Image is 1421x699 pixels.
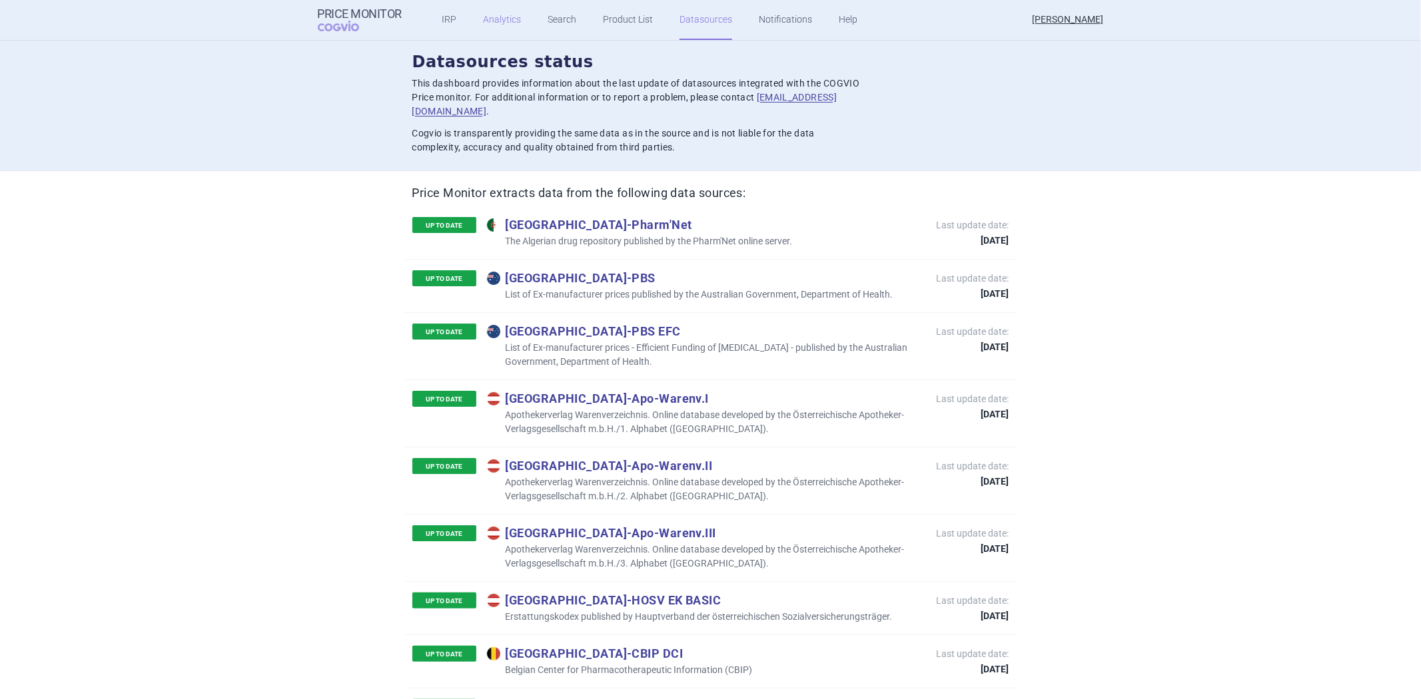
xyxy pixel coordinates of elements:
[937,325,1009,351] p: Last update date:
[487,610,893,624] p: Erstattungskodex published by Hauptverband der österreichischen Sozialversicherungsträger.
[937,236,1009,245] strong: [DATE]
[412,592,476,608] p: UP TO DATE
[937,477,1009,486] strong: [DATE]
[487,594,500,607] img: Austria
[318,7,402,21] strong: Price Monitor
[937,664,1009,674] strong: [DATE]
[487,459,500,473] img: Austria
[487,475,923,503] p: Apothekerverlag Warenverzeichnis. Online database developed by the Österreichische Apotheker-Verl...
[487,592,893,607] p: [GEOGRAPHIC_DATA] - HOSV EK BASIC
[487,543,923,571] p: Apothekerverlag Warenverzeichnis. Online database developed by the Österreichische Apotheker-Verl...
[487,217,793,232] p: [GEOGRAPHIC_DATA] - Pharm'Net
[487,647,500,660] img: Belgium
[937,611,1009,620] strong: [DATE]
[412,92,837,116] a: [EMAIL_ADDRESS][DOMAIN_NAME]
[937,594,1009,620] p: Last update date:
[412,126,860,154] p: Cogvio is transparently providing the same data as in the source and is not liable for the data c...
[487,663,753,677] p: Belgian Center for Pharmacotherapeutic Information (CBIP)
[937,342,1009,351] strong: [DATE]
[937,392,1009,419] p: Last update date:
[487,324,923,338] p: [GEOGRAPHIC_DATA] - PBS EFC
[937,272,1009,298] p: Last update date:
[487,218,500,232] img: Algeria
[487,341,923,369] p: List of Ex-manufacturer prices - Efficient Funding of [MEDICAL_DATA] - published by the Australia...
[318,21,378,31] span: COGVIO
[487,272,500,285] img: Australia
[487,270,893,285] p: [GEOGRAPHIC_DATA] - PBS
[487,408,923,436] p: Apothekerverlag Warenverzeichnis. Online database developed by the Österreichische Apotheker-Verl...
[487,458,923,473] p: [GEOGRAPHIC_DATA] - Apo-Warenv.II
[412,217,476,233] p: UP TO DATE
[487,392,500,405] img: Austria
[412,391,476,407] p: UP TO DATE
[487,527,500,540] img: Austria
[412,51,1009,74] h2: Datasources status
[412,458,476,474] p: UP TO DATE
[412,270,476,286] p: UP TO DATE
[318,7,402,33] a: Price MonitorCOGVIO
[487,646,753,660] p: [GEOGRAPHIC_DATA] - CBIP DCI
[412,324,476,340] p: UP TO DATE
[937,544,1009,553] strong: [DATE]
[487,525,923,540] p: [GEOGRAPHIC_DATA] - Apo-Warenv.III
[937,527,1009,553] p: Last update date:
[412,77,860,118] p: This dashboard provides information about the last update of datasources integrated with the COGV...
[487,325,500,338] img: Australia
[937,409,1009,419] strong: [DATE]
[412,184,1009,201] h2: Price Monitor extracts data from the following data sources:
[937,218,1009,245] p: Last update date:
[937,459,1009,486] p: Last update date:
[487,391,923,405] p: [GEOGRAPHIC_DATA] - Apo-Warenv.I
[412,646,476,662] p: UP TO DATE
[412,525,476,541] p: UP TO DATE
[937,289,1009,298] strong: [DATE]
[487,288,893,302] p: List of Ex-manufacturer prices published by the Australian Government, Department of Health.
[487,234,793,248] p: The Algerian drug repository published by the Pharm'Net online server.
[937,647,1009,674] p: Last update date:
